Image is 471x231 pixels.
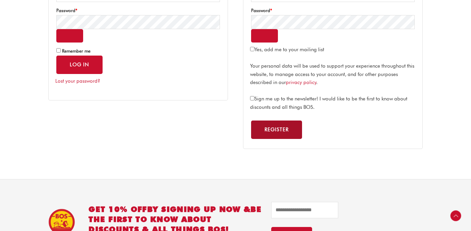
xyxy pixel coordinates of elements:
[250,62,416,87] p: Your personal data will be used to support your experience throughout this website, to manage acc...
[251,121,302,139] button: Register
[56,56,103,74] button: Log in
[56,6,220,15] label: Password
[147,205,251,214] span: BY SIGNING UP NOW &
[250,47,254,51] input: Yes, add me to your mailing list
[55,78,100,84] a: Lost your password?
[56,48,61,53] input: Remember me
[250,96,254,100] input: Sign me up to the newsletter! I would like to be the first to know about discounts and all things...
[62,48,91,54] span: Remember me
[250,96,407,110] span: Sign me up to the newsletter! I would like to be the first to know about discounts and all things...
[251,6,415,15] label: Password
[250,47,324,53] label: Yes, add me to your mailing list
[56,29,83,43] button: Show password
[251,29,278,43] button: Show password
[286,79,316,85] a: privacy policy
